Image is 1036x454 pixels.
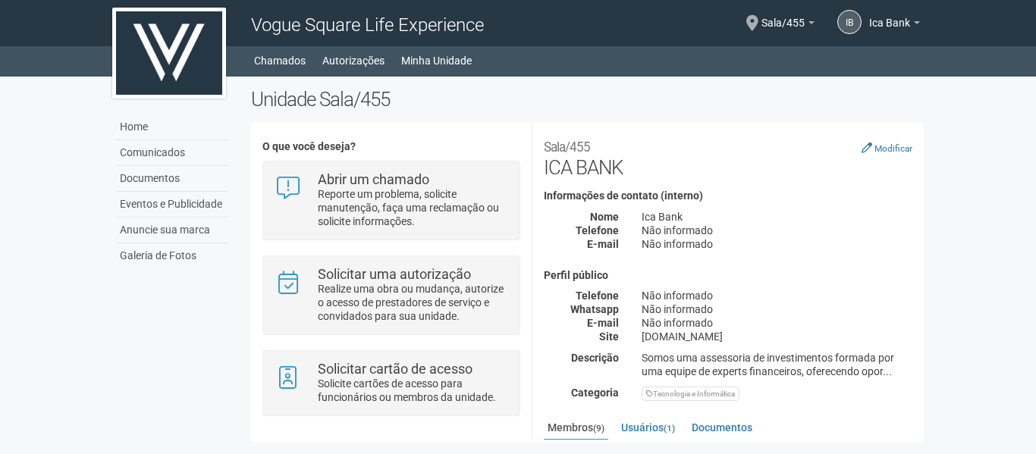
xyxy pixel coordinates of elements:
[116,243,228,268] a: Galeria de Fotos
[251,88,924,111] h2: Unidade Sala/455
[630,330,924,343] div: [DOMAIN_NAME]
[874,143,912,154] small: Modificar
[587,317,619,329] strong: E-mail
[544,416,608,441] a: Membros(9)
[275,362,507,404] a: Solicitar cartão de acesso Solicite cartões de acesso para funcionários ou membros da unidade.
[254,50,306,71] a: Chamados
[862,142,912,154] a: Modificar
[630,351,924,378] div: Somos uma assessoria de investimentos formada por uma equipe de experts financeiros, oferecendo o...
[116,114,228,140] a: Home
[544,139,590,155] small: Sala/455
[318,377,508,404] p: Solicite cartões de acesso para funcionários ou membros da unidade.
[630,302,924,316] div: Não informado
[590,211,619,223] strong: Nome
[116,218,228,243] a: Anuncie sua marca
[570,303,619,315] strong: Whatsapp
[251,14,484,36] span: Vogue Square Life Experience
[576,224,619,236] strong: Telefone
[318,361,472,377] strong: Solicitar cartão de acesso
[630,316,924,330] div: Não informado
[318,266,471,282] strong: Solicitar uma autorização
[318,187,508,228] p: Reporte um problema, solicite manutenção, faça uma reclamação ou solicite informações.
[837,10,862,34] a: IB
[318,171,429,187] strong: Abrir um chamado
[630,289,924,302] div: Não informado
[630,237,924,251] div: Não informado
[869,2,910,29] span: Ica Bank
[642,387,739,401] div: Tecnologia e Informática
[544,190,912,202] h4: Informações de contato (interno)
[275,173,507,228] a: Abrir um chamado Reporte um problema, solicite manutenção, faça uma reclamação ou solicite inform...
[593,423,604,434] small: (9)
[544,133,912,179] h2: ICA BANK
[599,330,619,343] strong: Site
[116,166,228,192] a: Documentos
[571,352,619,364] strong: Descrição
[318,282,508,323] p: Realize uma obra ou mudança, autorize o acesso de prestadores de serviço e convidados para sua un...
[688,416,756,439] a: Documentos
[275,268,507,323] a: Solicitar uma autorização Realize uma obra ou mudança, autorize o acesso de prestadores de serviç...
[544,270,912,281] h4: Perfil público
[664,423,675,434] small: (1)
[112,8,226,99] img: logo.jpg
[761,19,815,31] a: Sala/455
[869,19,920,31] a: Ica Bank
[617,416,679,439] a: Usuários(1)
[630,210,924,224] div: Ica Bank
[116,192,228,218] a: Eventos e Publicidade
[401,50,472,71] a: Minha Unidade
[322,50,385,71] a: Autorizações
[571,387,619,399] strong: Categoria
[761,2,805,29] span: Sala/455
[576,290,619,302] strong: Telefone
[630,224,924,237] div: Não informado
[262,141,520,152] h4: O que você deseja?
[587,238,619,250] strong: E-mail
[116,140,228,166] a: Comunicados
